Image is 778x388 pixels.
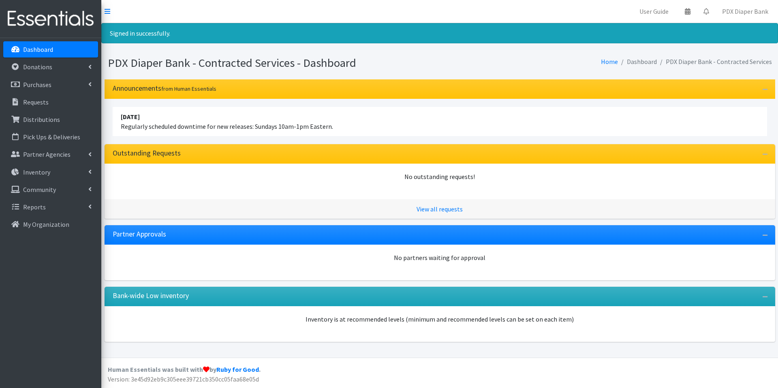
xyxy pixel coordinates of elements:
p: Requests [23,98,49,106]
a: Requests [3,94,98,110]
small: from Human Essentials [161,85,216,92]
p: Partner Agencies [23,150,71,158]
a: Purchases [3,77,98,93]
strong: Human Essentials was built with by . [108,365,261,373]
p: Distributions [23,115,60,124]
p: Pick Ups & Deliveries [23,133,80,141]
a: View all requests [417,205,463,213]
h1: PDX Diaper Bank - Contracted Services - Dashboard [108,56,437,70]
a: Partner Agencies [3,146,98,162]
a: Inventory [3,164,98,180]
h3: Outstanding Requests [113,149,181,158]
p: Inventory is at recommended levels (minimum and recommended levels can be set on each item) [113,314,767,324]
a: Pick Ups & Deliveries [3,129,98,145]
div: No outstanding requests! [113,172,767,181]
a: Distributions [3,111,98,128]
p: My Organization [23,220,69,228]
p: Reports [23,203,46,211]
p: Purchases [23,81,51,89]
a: Reports [3,199,98,215]
a: Home [601,58,618,66]
div: No partners waiting for approval [113,253,767,262]
a: My Organization [3,216,98,232]
a: Dashboard [3,41,98,58]
li: Regularly scheduled downtime for new releases: Sundays 10am-1pm Eastern. [113,107,767,136]
a: Donations [3,59,98,75]
li: Dashboard [618,56,657,68]
a: PDX Diaper Bank [716,3,775,19]
a: Ruby for Good [216,365,259,373]
h3: Announcements [113,84,216,93]
li: PDX Diaper Bank - Contracted Services [657,56,772,68]
a: Community [3,181,98,198]
a: User Guide [633,3,675,19]
img: HumanEssentials [3,5,98,32]
span: Version: 3e45d92eb9c305eee39721cb350cc05faa68e05d [108,375,259,383]
strong: [DATE] [121,113,140,121]
p: Donations [23,63,52,71]
p: Community [23,185,56,194]
p: Dashboard [23,45,53,53]
p: Inventory [23,168,50,176]
h3: Partner Approvals [113,230,166,239]
h3: Bank-wide Low inventory [113,292,189,300]
div: Signed in successfully. [101,23,778,43]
